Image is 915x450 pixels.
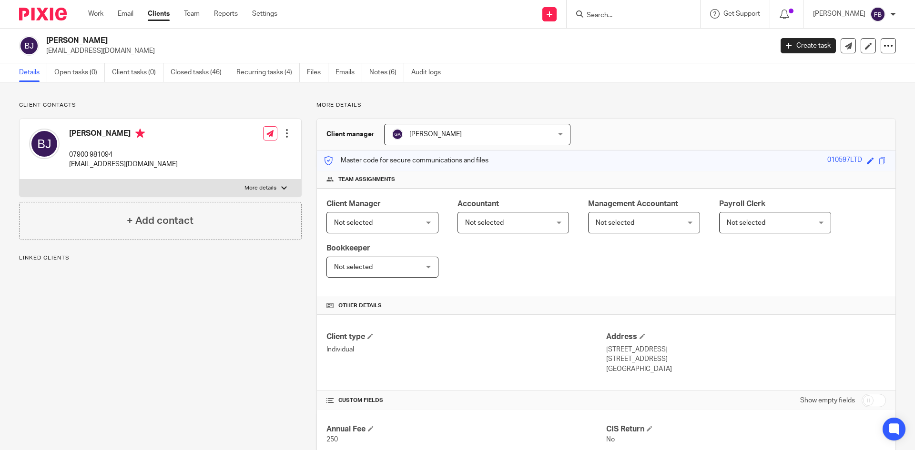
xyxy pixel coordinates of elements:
p: [GEOGRAPHIC_DATA] [606,364,886,374]
img: svg%3E [29,129,60,159]
span: Other details [338,302,382,310]
a: Recurring tasks (4) [236,63,300,82]
p: [STREET_ADDRESS] [606,354,886,364]
a: Settings [252,9,277,19]
h4: Address [606,332,886,342]
span: Team assignments [338,176,395,183]
a: Clients [148,9,170,19]
p: [EMAIL_ADDRESS][DOMAIN_NAME] [69,160,178,169]
a: Audit logs [411,63,448,82]
p: [EMAIL_ADDRESS][DOMAIN_NAME] [46,46,766,56]
p: Linked clients [19,254,302,262]
label: Show empty fields [800,396,855,405]
span: Not selected [334,220,373,226]
a: Team [184,9,200,19]
input: Search [586,11,671,20]
span: Not selected [596,220,634,226]
img: Pixie [19,8,67,20]
span: Bookkeeper [326,244,370,252]
h4: CUSTOM FIELDS [326,397,606,404]
img: svg%3E [392,129,403,140]
i: Primary [135,129,145,138]
span: [PERSON_NAME] [409,131,462,138]
a: Client tasks (0) [112,63,163,82]
h4: + Add contact [127,213,193,228]
span: 250 [326,436,338,443]
img: svg%3E [19,36,39,56]
img: svg%3E [870,7,885,22]
span: Not selected [465,220,504,226]
a: Work [88,9,103,19]
span: Payroll Clerk [719,200,765,208]
span: Not selected [727,220,765,226]
p: [PERSON_NAME] [813,9,865,19]
a: Closed tasks (46) [171,63,229,82]
a: Create task [781,38,836,53]
h2: [PERSON_NAME] [46,36,622,46]
span: Not selected [334,264,373,270]
h4: CIS Return [606,424,886,434]
p: [STREET_ADDRESS] [606,345,886,354]
p: Individual [326,345,606,354]
p: More details [316,101,896,109]
a: Open tasks (0) [54,63,105,82]
a: Notes (6) [369,63,404,82]
h4: [PERSON_NAME] [69,129,178,140]
a: Reports [214,9,238,19]
a: Files [307,63,328,82]
span: No [606,436,615,443]
a: Details [19,63,47,82]
span: Get Support [723,10,760,17]
a: Email [118,9,133,19]
p: 07900 981094 [69,150,178,160]
a: Emails [335,63,362,82]
div: 010597LTD [827,155,862,166]
p: More details [244,184,276,192]
h4: Annual Fee [326,424,606,434]
span: Client Manager [326,200,381,208]
p: Master code for secure communications and files [324,156,488,165]
h3: Client manager [326,130,375,139]
span: Accountant [457,200,499,208]
span: Management Accountant [588,200,678,208]
h4: Client type [326,332,606,342]
p: Client contacts [19,101,302,109]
